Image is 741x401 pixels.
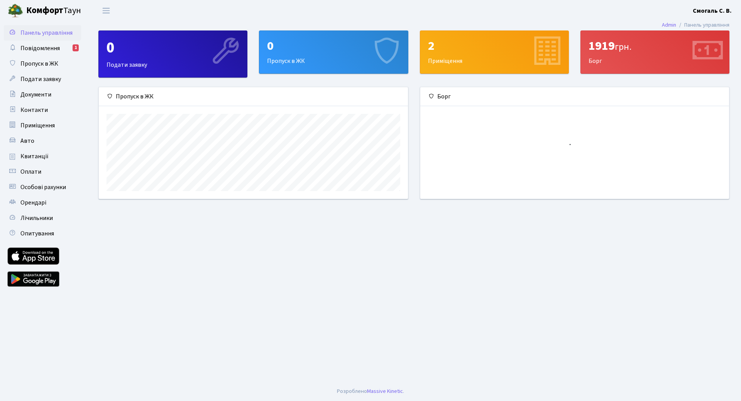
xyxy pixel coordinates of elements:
[107,39,239,57] div: 0
[693,6,732,15] a: Смогаль С. В.
[662,21,676,29] a: Admin
[99,87,408,106] div: Пропуск в ЖК
[267,39,400,53] div: 0
[20,229,54,238] span: Опитування
[20,29,73,37] span: Панель управління
[20,44,60,52] span: Повідомлення
[26,4,81,17] span: Таун
[650,17,741,33] nav: breadcrumb
[20,106,48,114] span: Контакти
[26,4,63,17] b: Комфорт
[367,387,403,395] a: Massive Kinetic
[20,198,46,207] span: Орендарі
[99,31,247,77] div: Подати заявку
[4,133,81,149] a: Авто
[73,44,79,51] div: 1
[693,7,732,15] b: Смогаль С. В.
[420,87,729,106] div: Борг
[4,102,81,118] a: Контакти
[581,31,729,73] div: Борг
[20,152,49,161] span: Квитанції
[428,39,561,53] div: 2
[420,30,569,74] a: 2Приміщення
[4,118,81,133] a: Приміщення
[98,30,247,78] a: 0Подати заявку
[4,195,81,210] a: Орендарі
[615,40,631,54] span: грн.
[4,56,81,71] a: Пропуск в ЖК
[20,168,41,176] span: Оплати
[4,149,81,164] a: Квитанції
[589,39,721,53] div: 1919
[259,31,408,73] div: Пропуск в ЖК
[676,21,729,29] li: Панель управління
[20,183,66,191] span: Особові рахунки
[96,4,116,17] button: Переключити навігацію
[259,30,408,74] a: 0Пропуск в ЖК
[337,387,404,396] div: Розроблено .
[8,3,23,19] img: logo.png
[20,90,51,99] span: Документи
[4,25,81,41] a: Панель управління
[420,31,568,73] div: Приміщення
[20,59,58,68] span: Пропуск в ЖК
[20,137,34,145] span: Авто
[4,41,81,56] a: Повідомлення1
[20,121,55,130] span: Приміщення
[4,226,81,241] a: Опитування
[4,71,81,87] a: Подати заявку
[4,87,81,102] a: Документи
[4,210,81,226] a: Лічильники
[20,214,53,222] span: Лічильники
[4,164,81,179] a: Оплати
[20,75,61,83] span: Подати заявку
[4,179,81,195] a: Особові рахунки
